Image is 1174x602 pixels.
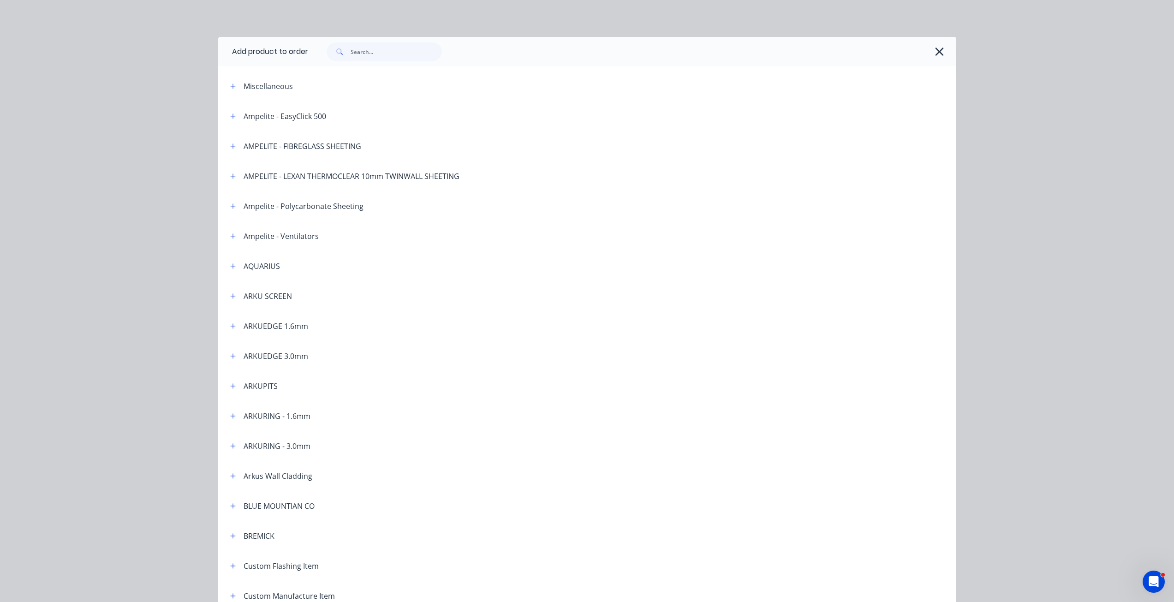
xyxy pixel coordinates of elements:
[244,560,319,572] div: Custom Flashing Item
[218,37,308,66] div: Add product to order
[244,141,361,152] div: AMPELITE - FIBREGLASS SHEETING
[244,411,310,422] div: ARKURING - 1.6mm
[244,530,274,542] div: BREMICK
[244,81,293,92] div: Miscellaneous
[244,201,364,212] div: Ampelite - Polycarbonate Sheeting
[244,111,326,122] div: Ampelite - EasyClick 500
[244,231,319,242] div: Ampelite - Ventilators
[244,291,292,302] div: ARKU SCREEN
[244,381,278,392] div: ARKUPITS
[244,471,312,482] div: Arkus Wall Cladding
[244,171,459,182] div: AMPELITE - LEXAN THERMOCLEAR 10mm TWINWALL SHEETING
[244,590,335,602] div: Custom Manufacture Item
[244,441,310,452] div: ARKURING - 3.0mm
[351,42,442,61] input: Search...
[244,261,280,272] div: AQUARIUS
[244,351,308,362] div: ARKUEDGE 3.0mm
[244,501,315,512] div: BLUE MOUNTIAN CO
[244,321,308,332] div: ARKUEDGE 1.6mm
[1143,571,1165,593] iframe: Intercom live chat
